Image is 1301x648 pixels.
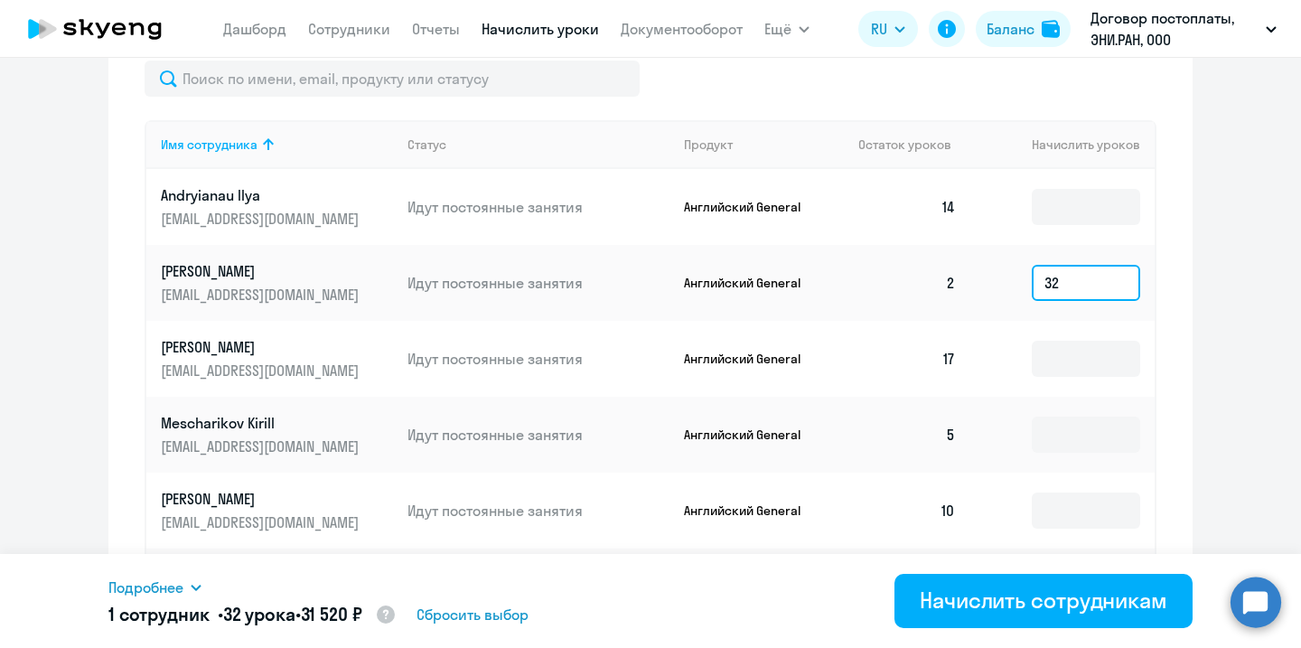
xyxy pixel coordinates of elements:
a: Сотрудники [308,20,390,38]
p: [PERSON_NAME] [161,337,363,357]
p: [EMAIL_ADDRESS][DOMAIN_NAME] [161,361,363,380]
td: 5 [844,397,970,473]
a: [PERSON_NAME][EMAIL_ADDRESS][DOMAIN_NAME] [161,489,393,532]
div: Имя сотрудника [161,136,393,153]
a: Дашборд [223,20,286,38]
div: Статус [407,136,446,153]
h5: 1 сотрудник • • [108,602,397,629]
p: Английский General [684,199,819,215]
button: Ещё [764,11,810,47]
td: 16 [844,549,970,625]
td: 2 [844,245,970,321]
button: RU [858,11,918,47]
span: Ещё [764,18,791,40]
p: [PERSON_NAME] [161,261,363,281]
a: Отчеты [412,20,460,38]
p: Идут постоянные занятия [407,501,669,521]
img: balance [1042,20,1060,38]
p: Английский General [684,427,819,443]
p: Английский General [684,351,819,367]
div: Продукт [684,136,845,153]
td: 10 [844,473,970,549]
div: Остаток уроков [858,136,970,153]
td: 14 [844,169,970,245]
a: Документооборот [621,20,743,38]
p: Английский General [684,275,819,291]
div: Имя сотрудника [161,136,257,153]
span: RU [871,18,887,40]
th: Начислить уроков [970,120,1155,169]
p: Идут постоянные занятия [407,349,669,369]
p: Английский General [684,502,819,519]
a: [PERSON_NAME][EMAIL_ADDRESS][DOMAIN_NAME] [161,337,393,380]
p: [EMAIL_ADDRESS][DOMAIN_NAME] [161,285,363,305]
a: Mescharikov Kirill[EMAIL_ADDRESS][DOMAIN_NAME] [161,413,393,456]
p: [PERSON_NAME] [161,489,363,509]
button: Договор постоплаты, ЭНИ.РАН, ООО [1081,7,1286,51]
p: [EMAIL_ADDRESS][DOMAIN_NAME] [161,512,363,532]
td: 17 [844,321,970,397]
a: [PERSON_NAME][EMAIL_ADDRESS][DOMAIN_NAME] [161,261,393,305]
span: Остаток уроков [858,136,951,153]
p: Mescharikov Kirill [161,413,363,433]
input: Поиск по имени, email, продукту или статусу [145,61,640,97]
div: Статус [407,136,669,153]
p: Идут постоянные занятия [407,197,669,217]
div: Начислить сотрудникам [920,586,1167,615]
span: Подробнее [108,577,183,598]
a: Начислить уроки [482,20,599,38]
div: Баланс [987,18,1034,40]
p: Идут постоянные занятия [407,273,669,293]
p: [EMAIL_ADDRESS][DOMAIN_NAME] [161,437,363,456]
p: Договор постоплаты, ЭНИ.РАН, ООО [1090,7,1259,51]
span: Сбросить выбор [417,604,529,625]
span: 32 урока [223,603,295,625]
p: Идут постоянные занятия [407,425,669,445]
div: Продукт [684,136,733,153]
button: Начислить сотрудникам [894,574,1193,628]
a: Andryianau Ilya[EMAIL_ADDRESS][DOMAIN_NAME] [161,185,393,229]
p: Andryianau Ilya [161,185,363,205]
button: Балансbalance [976,11,1071,47]
p: [EMAIL_ADDRESS][DOMAIN_NAME] [161,209,363,229]
span: 31 520 ₽ [301,603,362,625]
